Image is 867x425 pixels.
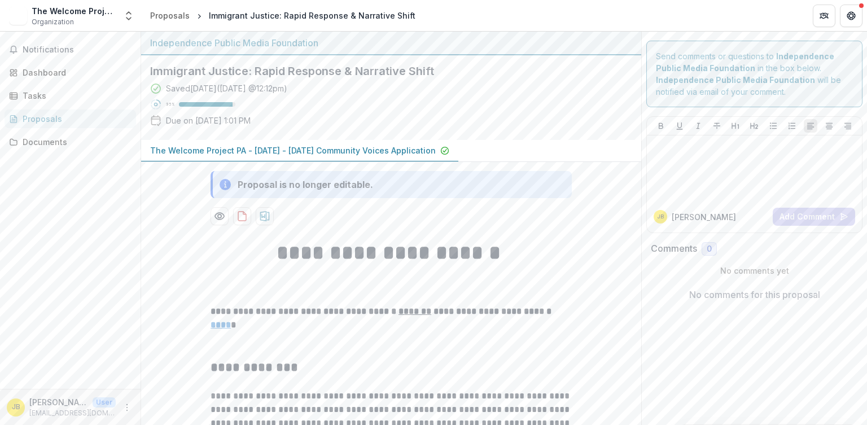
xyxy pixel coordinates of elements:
div: Dashboard [23,67,127,78]
img: The Welcome Project PA [9,7,27,25]
p: [PERSON_NAME] [672,211,736,223]
button: download-proposal [256,207,274,225]
p: [PERSON_NAME] [29,396,88,408]
button: Bullet List [767,119,780,133]
span: 0 [707,244,712,254]
button: Add Comment [773,208,855,226]
button: Italicize [691,119,705,133]
p: No comments for this proposal [689,288,820,301]
button: Heading 2 [747,119,761,133]
div: Immigrant Justice: Rapid Response & Narrative Shift [209,10,415,21]
p: 95 % [166,100,174,108]
p: The Welcome Project PA - [DATE] - [DATE] Community Voices Application [150,144,436,156]
p: User [93,397,116,408]
span: Organization [32,17,74,27]
div: Proposal is no longer editable. [238,178,373,191]
button: Ordered List [785,119,799,133]
nav: breadcrumb [146,7,420,24]
button: Bold [654,119,668,133]
button: Align Left [804,119,817,133]
button: download-proposal [233,207,251,225]
button: Align Right [841,119,855,133]
h2: Comments [651,243,697,254]
button: Open entity switcher [121,5,137,27]
a: Proposals [5,109,136,128]
div: Proposals [150,10,190,21]
a: Dashboard [5,63,136,82]
button: More [120,401,134,414]
div: The Welcome Project PA [32,5,116,17]
a: Documents [5,133,136,151]
a: Proposals [146,7,194,24]
p: No comments yet [651,265,858,277]
div: Send comments or questions to in the box below. will be notified via email of your comment. [646,41,862,107]
div: Documents [23,136,127,148]
button: Strike [710,119,724,133]
div: Tasks [23,90,127,102]
span: Notifications [23,45,132,55]
button: Notifications [5,41,136,59]
button: Get Help [840,5,862,27]
button: Align Center [822,119,836,133]
button: Underline [673,119,686,133]
div: Proposals [23,113,127,125]
button: Heading 1 [729,119,742,133]
div: Independence Public Media Foundation [150,36,632,50]
p: [EMAIL_ADDRESS][DOMAIN_NAME] [29,408,116,418]
a: Tasks [5,86,136,105]
div: Saved [DATE] ( [DATE] @ 12:12pm ) [166,82,287,94]
h2: Immigrant Justice: Rapid Response & Narrative Shift [150,64,614,78]
p: Due on [DATE] 1:01 PM [166,115,251,126]
div: Josh Blakesley [657,214,664,220]
button: Partners [813,5,835,27]
strong: Independence Public Media Foundation [656,75,815,85]
div: Josh Blakesley [12,404,20,411]
button: Preview baf7af27-9156-47fa-9586-3a57fbcae372-0.pdf [211,207,229,225]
